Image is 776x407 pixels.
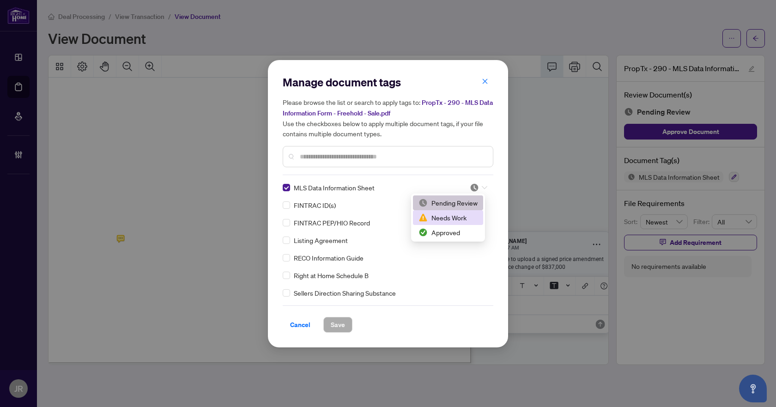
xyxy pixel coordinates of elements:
h5: Please browse the list or search to apply tags to: Use the checkboxes below to apply multiple doc... [283,97,493,139]
span: PropTx - 290 - MLS Data Information Form - Freehold - Sale.pdf [283,98,493,117]
div: Approved [418,227,478,237]
button: Cancel [283,317,318,333]
div: Needs Work [418,213,478,223]
div: Approved [413,225,483,240]
span: FINTRAC ID(s) [294,200,336,210]
img: status [418,228,428,237]
span: Pending Review [470,183,487,192]
div: Pending Review [418,198,478,208]
img: status [418,198,428,207]
span: RECO Information Guide [294,253,364,263]
span: close [482,78,488,85]
span: Listing Agreement [294,235,348,245]
span: Cancel [290,317,310,332]
div: Pending Review [413,195,483,210]
span: FINTRAC PEP/HIO Record [294,218,370,228]
img: status [418,213,428,222]
span: Sellers Direction Sharing Substance [294,288,396,298]
span: Right at Home Schedule B [294,270,369,280]
span: MLS Data Information Sheet [294,182,375,193]
button: Open asap [739,375,767,402]
div: Needs Work [413,210,483,225]
img: status [470,183,479,192]
button: Save [323,317,352,333]
h2: Manage document tags [283,75,493,90]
